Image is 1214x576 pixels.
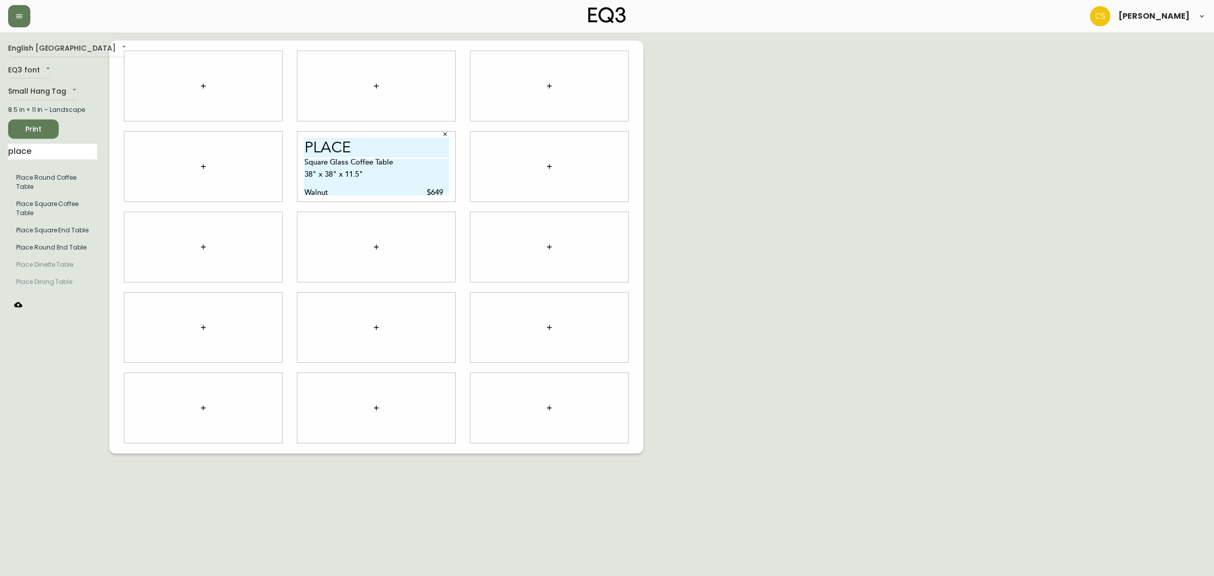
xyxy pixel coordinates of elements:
input: Search [8,144,97,160]
div: 8.5 in × 11 in – Landscape [8,105,97,114]
li: Large Hang Tag [8,273,97,291]
li: Large Hang Tag [8,256,97,273]
button: Print [8,119,59,139]
li: Place Round Coffee Table [8,169,97,195]
div: EQ3 font [8,62,52,79]
span: Print [16,123,51,136]
div: Small Hang Tag [8,84,78,100]
li: Small Hang Tag [8,222,97,239]
img: logo [588,7,626,23]
textarea: Square Glass Coffee Table 38" x 38" x 11.5" Walnut $649 [303,159,449,195]
span: [PERSON_NAME] [1118,12,1190,20]
div: English [GEOGRAPHIC_DATA] [8,40,128,57]
li: Place Square Coffee Table [8,195,97,222]
img: 996bfd46d64b78802a67b62ffe4c27a2 [1090,6,1110,26]
li: Small Hang Tag [8,239,97,256]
